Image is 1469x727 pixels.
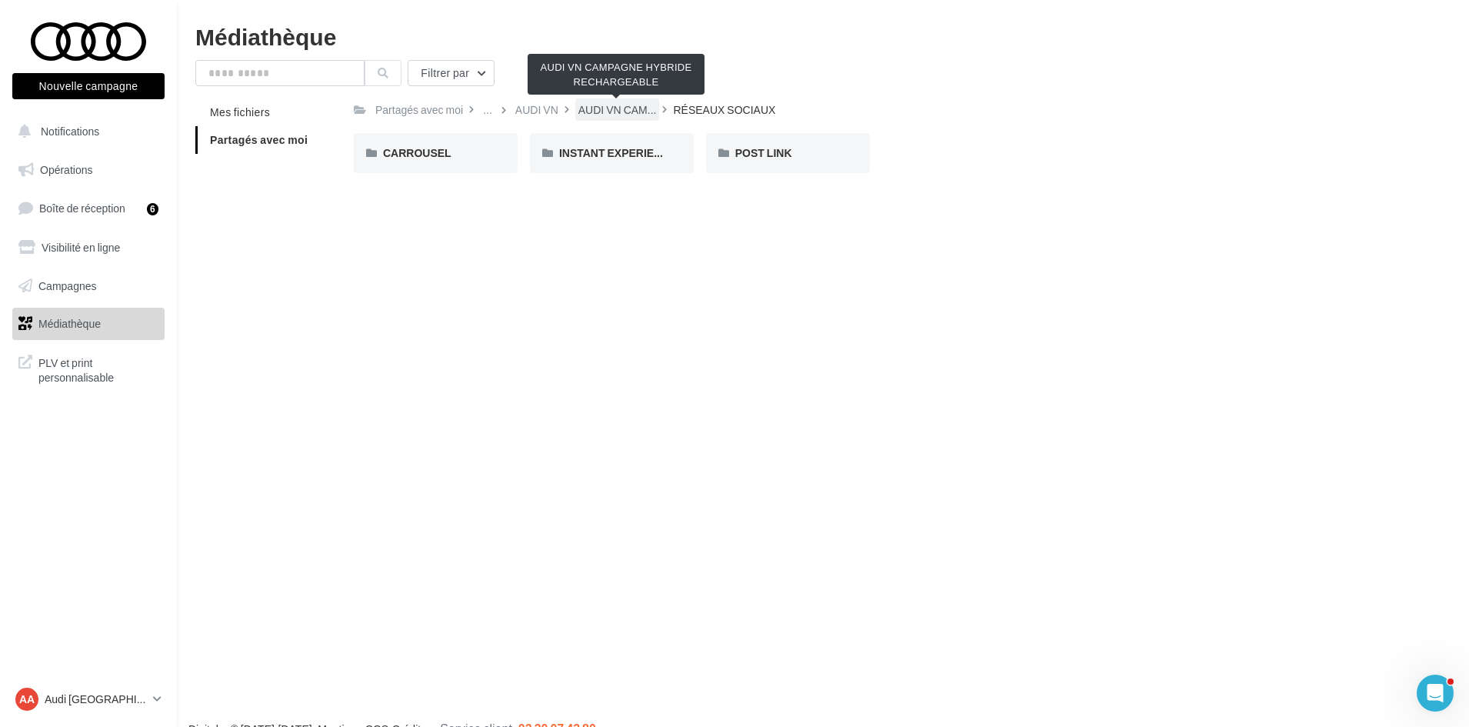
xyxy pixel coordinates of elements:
[9,346,168,392] a: PLV et print personnalisable
[9,232,168,264] a: Visibilité en ligne
[40,163,92,176] span: Opérations
[9,308,168,340] a: Médiathèque
[480,99,495,121] div: ...
[375,102,463,118] div: Partagés avec moi
[195,25,1451,48] div: Médiathèque
[515,102,558,118] div: AUDI VN
[45,692,147,707] p: Audi [GEOGRAPHIC_DATA]
[38,278,97,292] span: Campagnes
[147,203,158,215] div: 6
[383,146,451,159] span: CARROUSEL
[210,133,308,146] span: Partagés avec moi
[735,146,792,159] span: POST LINK
[12,73,165,99] button: Nouvelle campagne
[19,692,35,707] span: AA
[9,192,168,225] a: Boîte de réception6
[41,125,99,138] span: Notifications
[673,102,775,118] div: RÉSEAUX SOCIAUX
[528,54,705,95] div: AUDI VN CAMPAGNE HYBRIDE RECHARGEABLE
[9,115,162,148] button: Notifications
[9,154,168,186] a: Opérations
[38,352,158,385] span: PLV et print personnalisable
[38,317,101,330] span: Médiathèque
[578,102,657,118] span: AUDI VN CAM...
[1417,675,1454,712] iframe: Intercom live chat
[9,270,168,302] a: Campagnes
[559,146,677,159] span: INSTANT EXPERIENCE
[210,105,270,118] span: Mes fichiers
[42,241,120,254] span: Visibilité en ligne
[408,60,495,86] button: Filtrer par
[39,202,125,215] span: Boîte de réception
[12,685,165,714] a: AA Audi [GEOGRAPHIC_DATA]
